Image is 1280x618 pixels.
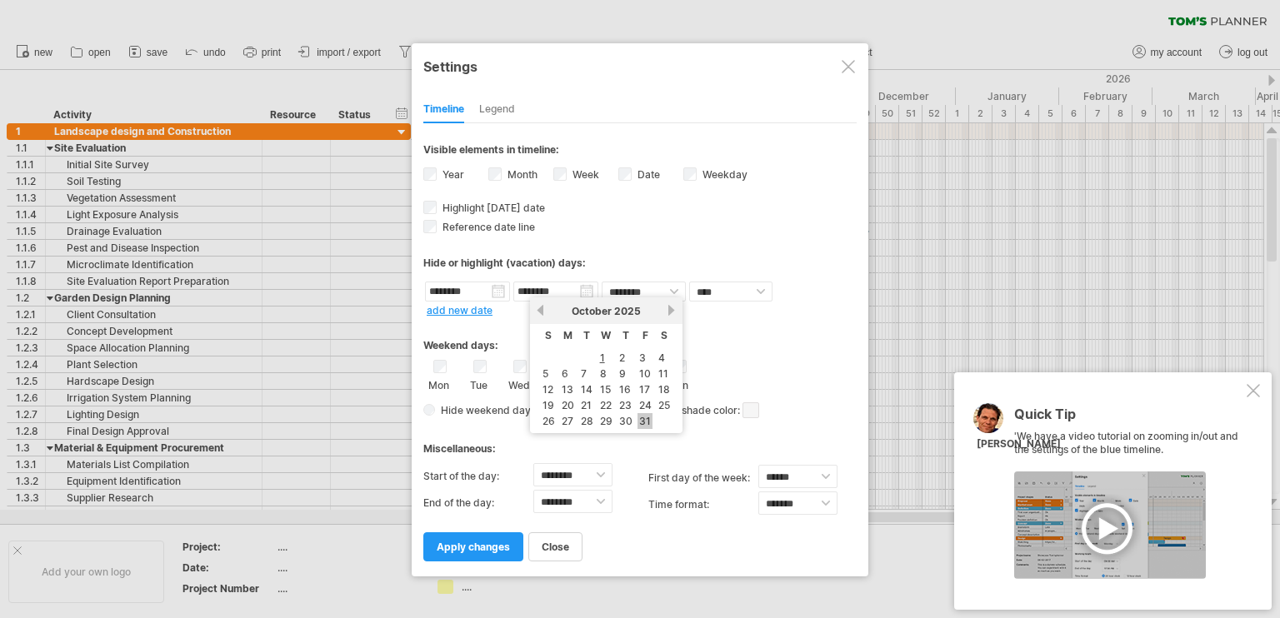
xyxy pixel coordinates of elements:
[468,376,489,391] label: Tue
[569,168,599,181] label: Week
[657,350,667,366] a: 4
[423,257,857,269] div: Hide or highlight (vacation) days:
[504,168,537,181] label: Month
[657,397,672,413] a: 25
[677,401,759,421] span: , shade color:
[423,323,857,356] div: Weekend days:
[1014,407,1243,430] div: Quick Tip
[699,168,747,181] label: Weekday
[977,437,1061,451] div: [PERSON_NAME]
[541,413,557,429] a: 26
[560,397,576,413] a: 20
[423,97,464,123] div: Timeline
[427,304,492,316] a: add new date
[642,329,648,341] span: Friday
[637,366,652,381] a: 10
[614,305,641,317] span: 2025
[598,350,607,366] a: 1
[439,168,464,181] label: Year
[545,329,552,341] span: Sunday
[579,397,593,413] a: 21
[572,305,612,317] span: October
[617,366,627,381] a: 9
[617,381,632,397] a: 16
[598,381,612,397] a: 15
[541,366,550,381] a: 5
[617,350,627,366] a: 2
[661,329,667,341] span: Saturday
[541,397,556,413] a: 19
[637,397,653,413] a: 24
[435,404,536,416] span: Hide weekend days
[560,366,570,381] a: 6
[579,413,595,429] a: 28
[598,366,608,381] a: 8
[666,304,678,316] a: next
[541,381,555,397] a: 12
[579,381,594,397] a: 14
[637,350,647,366] a: 3
[479,97,515,123] div: Legend
[423,426,857,459] div: Miscellaneous:
[560,381,575,397] a: 13
[598,397,613,413] a: 22
[583,329,590,341] span: Tuesday
[534,304,547,316] a: previous
[637,381,652,397] a: 17
[622,329,629,341] span: Thursday
[563,329,572,341] span: Monday
[1014,407,1243,579] div: 'We have a video tutorial on zooming in/out and the settings of the blue timeline.
[439,221,535,233] span: Reference date line
[423,490,533,516] label: End of the day:
[742,402,759,418] span: click here to change the shade color
[423,532,523,561] a: apply changes
[439,202,545,214] span: Highlight [DATE] date
[437,541,510,553] span: apply changes
[617,397,633,413] a: 23
[637,413,652,429] a: 31
[648,465,758,491] label: first day of the week:
[528,532,582,561] a: close
[542,541,569,553] span: close
[617,413,634,429] a: 30
[601,329,611,341] span: Wednesday
[579,366,588,381] a: 7
[423,463,533,490] label: Start of the day:
[423,143,857,161] div: Visible elements in timeline:
[657,366,670,381] a: 11
[598,413,614,429] a: 29
[423,51,857,81] div: Settings
[657,381,672,397] a: 18
[648,491,758,518] label: Time format:
[560,413,575,429] a: 27
[634,168,660,181] label: Date
[428,376,449,391] label: Mon
[508,376,529,391] label: Wed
